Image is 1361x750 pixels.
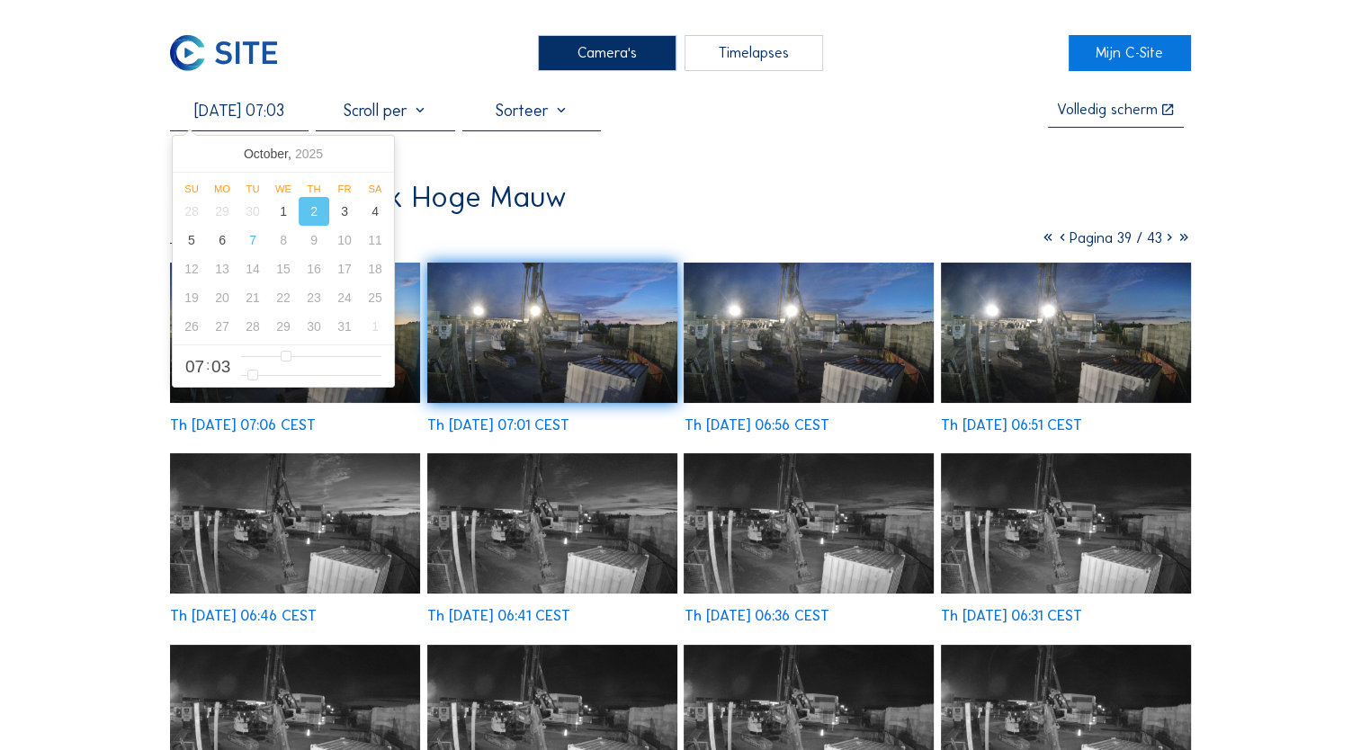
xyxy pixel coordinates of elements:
[299,283,329,312] div: 23
[427,609,570,623] div: Th [DATE] 06:41 CEST
[211,358,230,375] span: 03
[360,254,390,283] div: 18
[299,197,329,226] div: 2
[1070,229,1162,246] span: Pagina 39 / 43
[360,183,390,194] div: Sa
[360,197,390,226] div: 4
[1057,103,1158,118] div: Volledig scherm
[207,283,237,312] div: 20
[329,254,360,283] div: 17
[268,254,299,283] div: 15
[941,609,1082,623] div: Th [DATE] 06:31 CEST
[329,226,360,254] div: 10
[268,283,299,312] div: 22
[170,35,277,71] img: C-SITE Logo
[329,197,360,226] div: 3
[685,35,823,71] div: Timelapses
[170,226,320,246] div: Camera 1
[170,183,567,212] div: Eneco / Arendonk Hoge Mauw
[185,358,204,375] span: 07
[176,183,207,194] div: Su
[941,453,1191,594] img: image_53547016
[176,226,207,254] div: 5
[176,254,207,283] div: 12
[684,453,934,594] img: image_53547148
[170,453,420,594] img: image_53547436
[170,263,420,403] img: image_53547985
[360,226,390,254] div: 11
[268,197,299,226] div: 1
[207,226,237,254] div: 6
[237,226,268,254] div: 7
[1069,35,1191,71] a: Mijn C-Site
[268,312,299,341] div: 29
[299,226,329,254] div: 9
[170,35,292,71] a: C-SITE Logo
[268,183,299,194] div: We
[329,312,360,341] div: 31
[176,283,207,312] div: 19
[170,609,317,623] div: Th [DATE] 06:46 CEST
[237,183,268,194] div: Tu
[207,254,237,283] div: 13
[170,101,309,121] input: Zoek op datum 󰅀
[237,312,268,341] div: 28
[360,312,390,341] div: 1
[170,418,316,433] div: Th [DATE] 07:06 CEST
[295,147,323,161] i: 2025
[684,418,828,433] div: Th [DATE] 06:56 CEST
[268,226,299,254] div: 8
[427,263,677,403] img: image_53547850
[237,283,268,312] div: 21
[299,312,329,341] div: 30
[176,312,207,341] div: 26
[237,254,268,283] div: 14
[684,609,828,623] div: Th [DATE] 06:36 CEST
[206,359,210,371] span: :
[941,263,1191,403] img: image_53547571
[207,183,237,194] div: Mo
[427,453,677,594] img: image_53547294
[684,263,934,403] img: image_53547708
[329,283,360,312] div: 24
[941,418,1082,433] div: Th [DATE] 06:51 CEST
[207,312,237,341] div: 27
[176,197,207,226] div: 28
[237,197,268,226] div: 30
[538,35,676,71] div: Camera's
[329,183,360,194] div: Fr
[299,254,329,283] div: 16
[237,139,330,168] div: October,
[207,197,237,226] div: 29
[427,418,569,433] div: Th [DATE] 07:01 CEST
[299,183,329,194] div: Th
[360,283,390,312] div: 25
